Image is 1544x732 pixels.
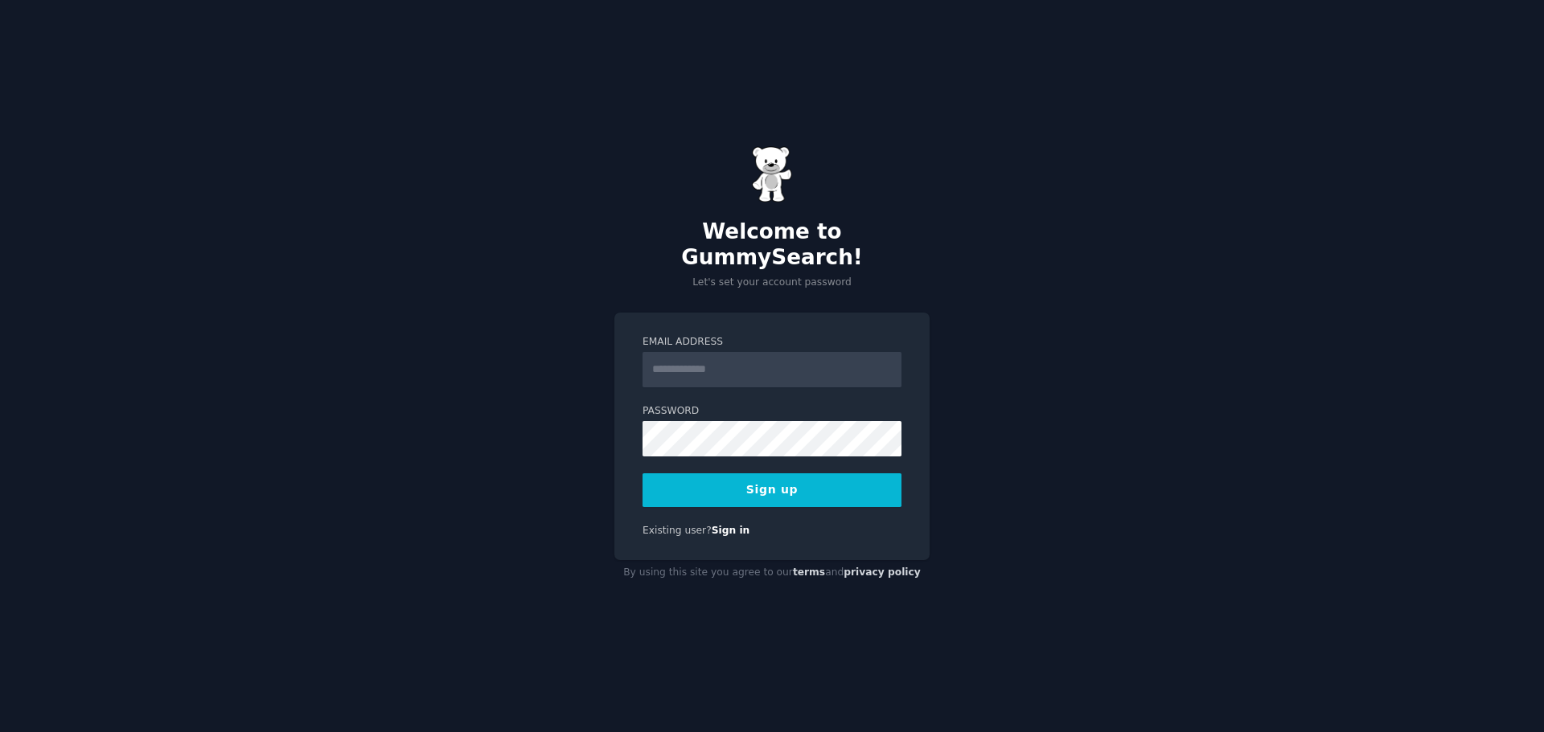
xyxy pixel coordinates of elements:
[712,525,750,536] a: Sign in
[643,335,901,350] label: Email Address
[752,146,792,202] img: Gummy Bear
[844,566,921,578] a: privacy policy
[793,566,825,578] a: terms
[643,473,901,507] button: Sign up
[643,525,712,536] span: Existing user?
[614,276,930,290] p: Let's set your account password
[614,560,930,586] div: By using this site you agree to our and
[614,219,930,270] h2: Welcome to GummySearch!
[643,404,901,419] label: Password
